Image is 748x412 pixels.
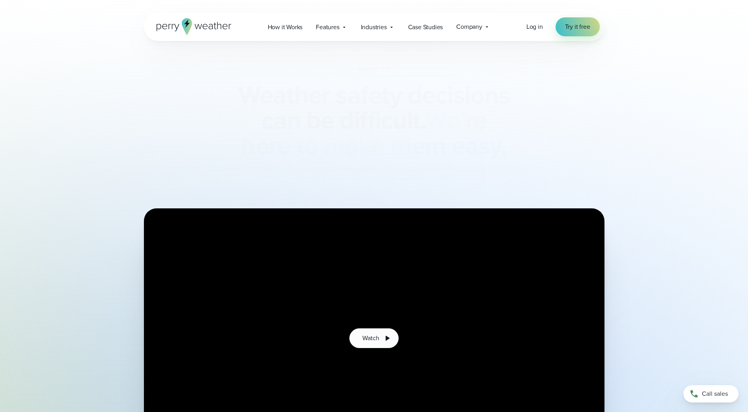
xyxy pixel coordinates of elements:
span: Try it free [565,22,590,32]
a: Call sales [683,385,739,403]
span: Company [456,22,482,32]
span: How it Works [268,22,303,32]
span: Log in [526,22,543,31]
button: Watch [349,328,398,348]
span: Case Studies [408,22,443,32]
a: Case Studies [401,19,450,35]
a: Try it free [556,17,600,36]
span: Features [316,22,339,32]
span: Industries [361,22,387,32]
a: Log in [526,22,543,32]
a: How it Works [261,19,310,35]
span: Call sales [702,389,728,399]
span: Watch [362,333,379,343]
